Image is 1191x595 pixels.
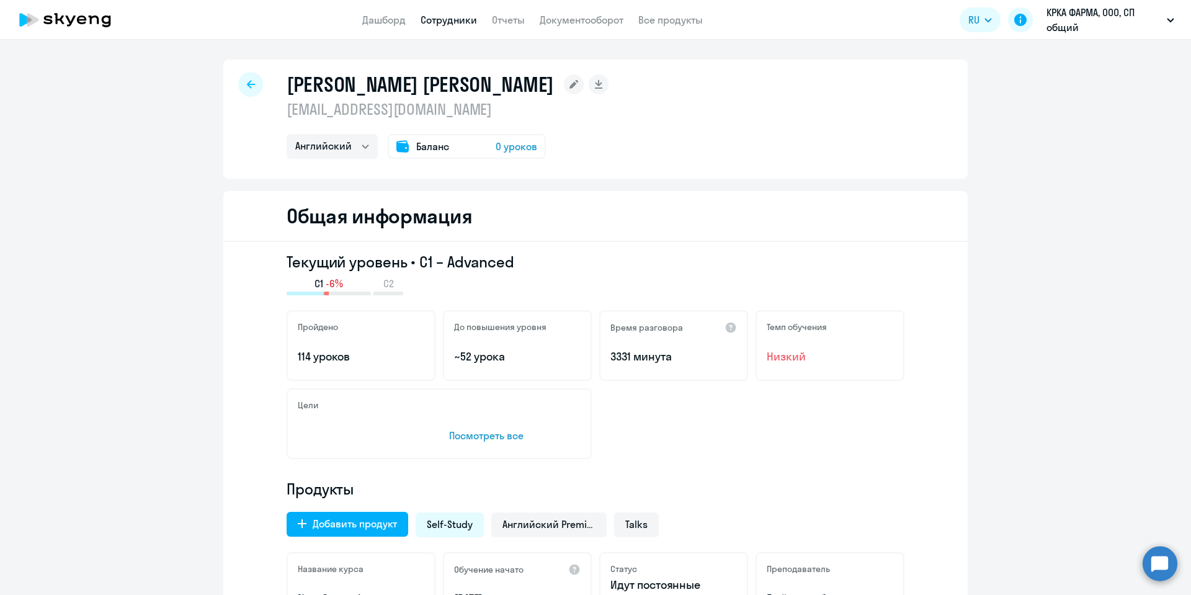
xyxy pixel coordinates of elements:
[298,563,364,575] h5: Название курса
[610,349,737,365] p: 3331 минута
[416,139,449,154] span: Баланс
[383,277,394,290] span: C2
[314,277,323,290] span: C1
[298,349,424,365] p: 114 уроков
[540,14,623,26] a: Документооборот
[625,517,648,531] span: Talks
[298,321,338,333] h5: Пройдено
[496,139,537,154] span: 0 уроков
[427,517,473,531] span: Self-Study
[362,14,406,26] a: Дашборд
[287,252,904,272] h3: Текущий уровень • C1 – Advanced
[1040,5,1180,35] button: КРКА ФАРМА, ООО, СП общий
[610,322,683,333] h5: Время разговора
[313,516,397,531] div: Добавить продукт
[767,349,893,365] span: Низкий
[767,321,827,333] h5: Темп обучения
[638,14,703,26] a: Все продукты
[454,564,524,575] h5: Обучение начато
[960,7,1001,32] button: RU
[454,321,546,333] h5: До повышения уровня
[968,12,979,27] span: RU
[502,517,595,531] span: Английский Premium
[610,563,637,575] h5: Статус
[287,204,472,228] h2: Общая информация
[326,277,343,290] span: -6%
[454,349,581,365] p: ~52 урока
[287,72,554,97] h1: [PERSON_NAME] [PERSON_NAME]
[449,428,581,443] p: Посмотреть все
[1046,5,1162,35] p: КРКА ФАРМА, ООО, СП общий
[287,479,904,499] h4: Продукты
[287,99,609,119] p: [EMAIL_ADDRESS][DOMAIN_NAME]
[421,14,477,26] a: Сотрудники
[298,400,318,411] h5: Цели
[492,14,525,26] a: Отчеты
[287,512,408,537] button: Добавить продукт
[767,563,830,575] h5: Преподаватель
